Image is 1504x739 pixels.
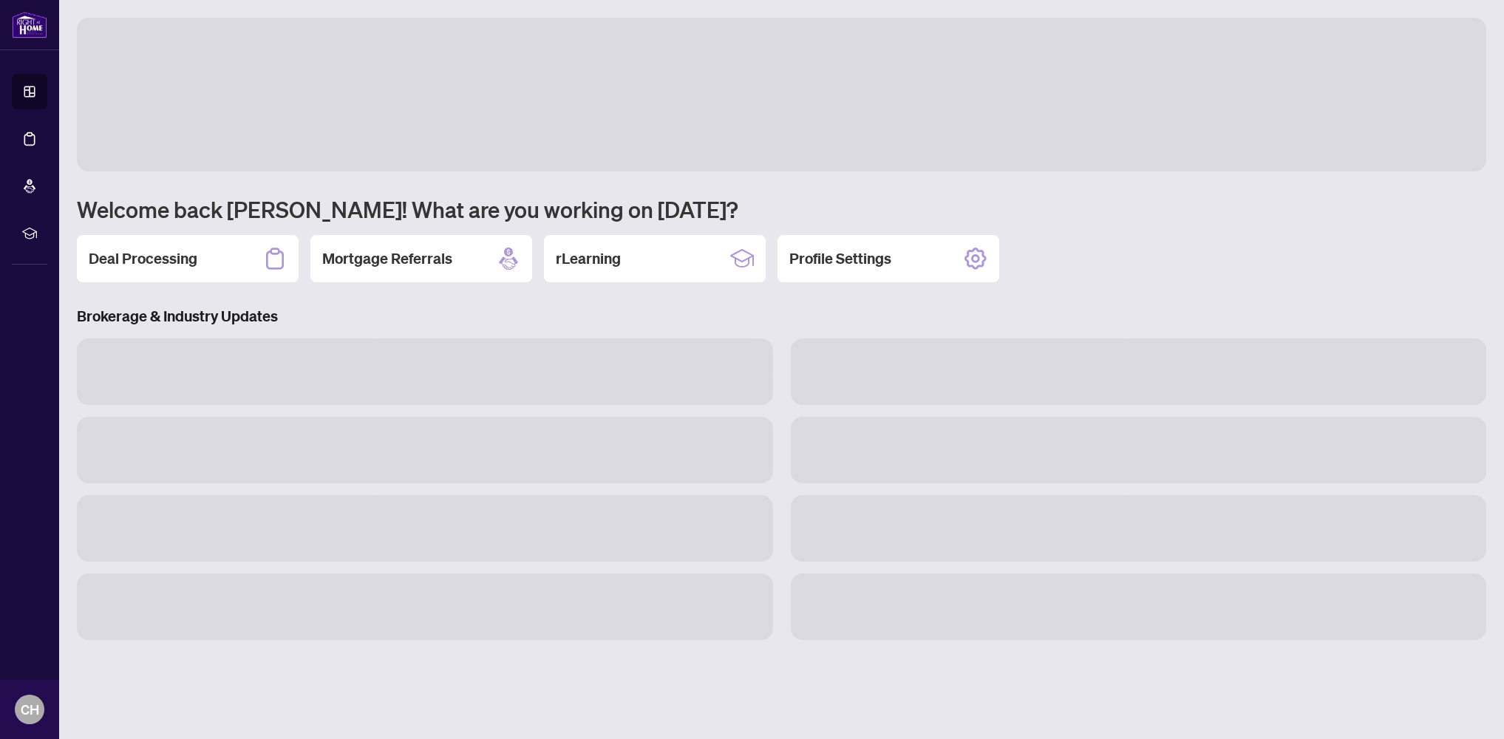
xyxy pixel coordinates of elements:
h2: rLearning [556,248,621,269]
h1: Welcome back [PERSON_NAME]! What are you working on [DATE]? [77,195,1486,223]
h3: Brokerage & Industry Updates [77,306,1486,327]
h2: Mortgage Referrals [322,248,452,269]
h2: Profile Settings [789,248,891,269]
h2: Deal Processing [89,248,197,269]
img: logo [12,11,47,38]
span: CH [21,699,39,720]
